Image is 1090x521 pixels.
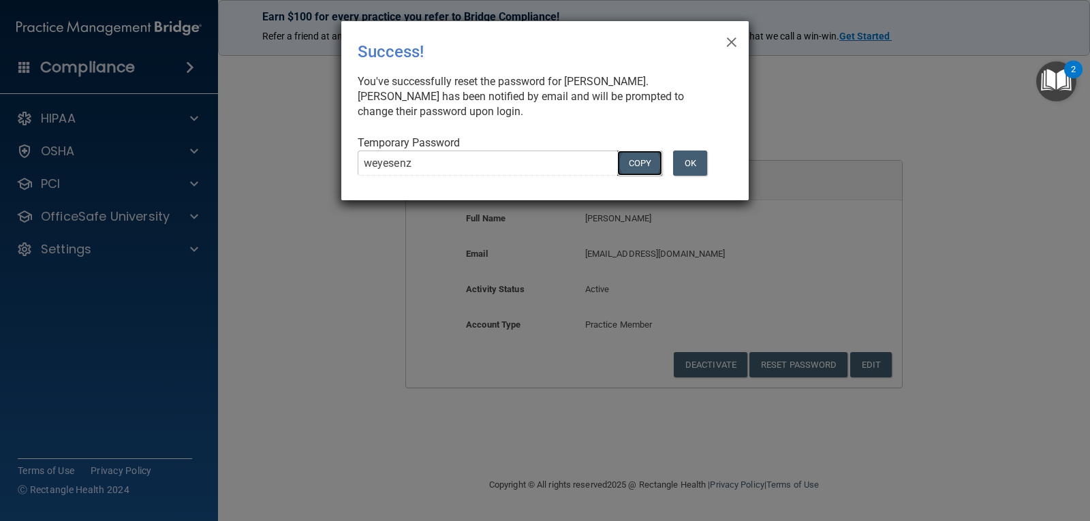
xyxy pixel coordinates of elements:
[726,27,738,54] span: ×
[1036,61,1076,101] button: Open Resource Center, 2 new notifications
[358,136,460,149] span: Temporary Password
[617,151,662,176] button: COPY
[358,32,676,72] div: Success!
[358,74,721,119] div: You've successfully reset the password for [PERSON_NAME]. [PERSON_NAME] has been notified by emai...
[1071,69,1076,87] div: 2
[673,151,707,176] button: OK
